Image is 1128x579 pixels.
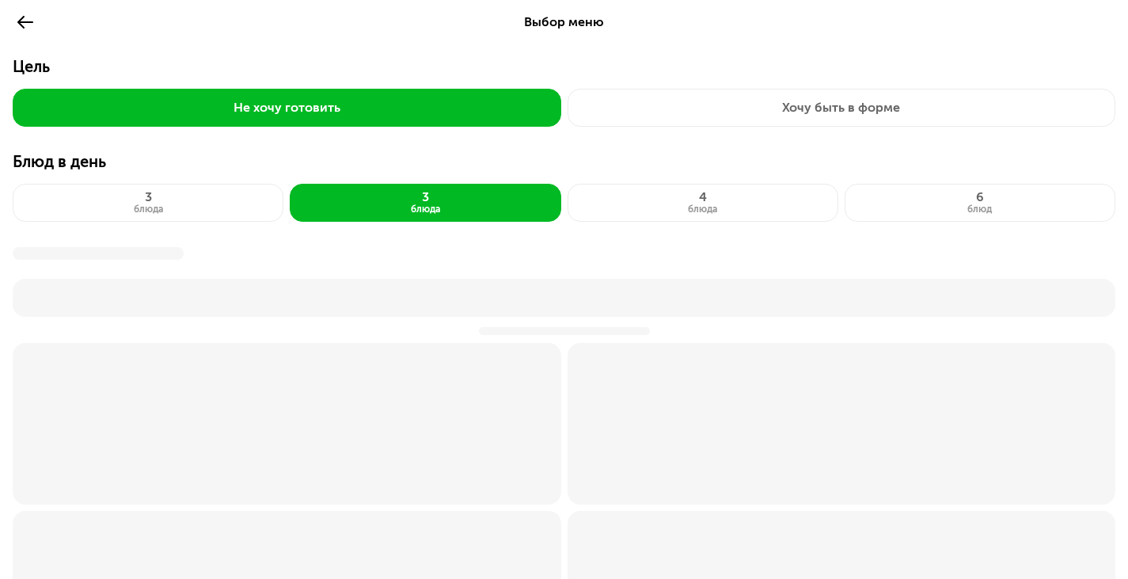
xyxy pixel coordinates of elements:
button: 3блюда [13,184,283,222]
div: блюда [134,204,163,215]
button: Не хочу готовить [13,89,561,127]
button: 4блюда [568,184,838,222]
button: 6блюд [845,184,1115,222]
button: 3блюда [290,184,560,222]
div: блюда [688,204,717,215]
div: 6 [967,191,992,204]
div: 3 [134,191,163,204]
p: Блюд в день [13,152,1115,184]
div: 3 [411,191,440,204]
button: Хочу быть в форме [568,89,1116,127]
div: блюд [967,204,992,215]
span: Выбор меню [524,14,604,29]
p: Цель [13,57,1115,89]
div: 4 [688,191,717,204]
div: блюда [411,204,440,215]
